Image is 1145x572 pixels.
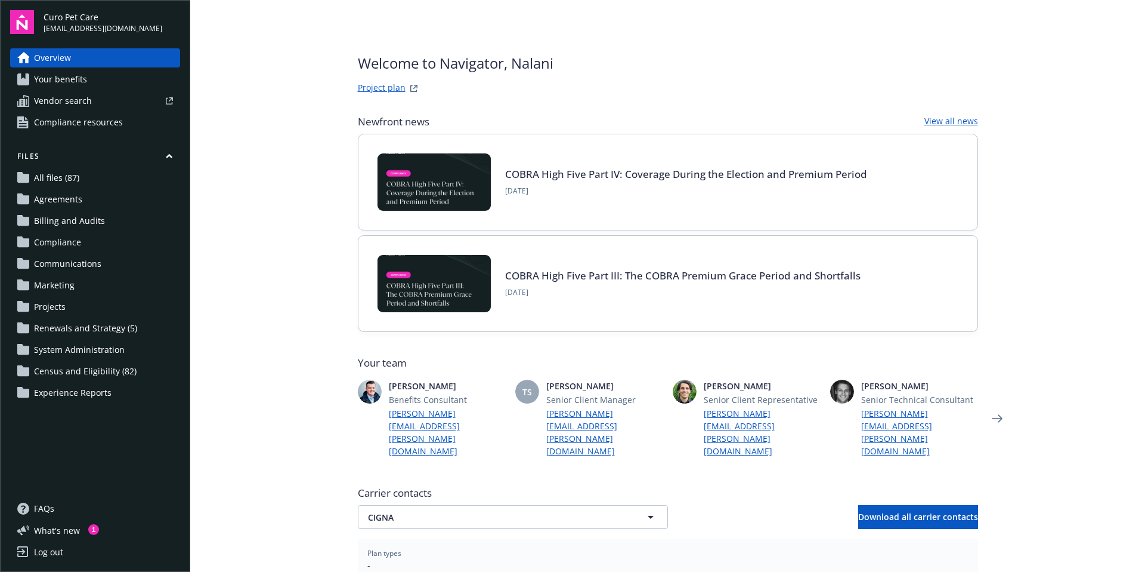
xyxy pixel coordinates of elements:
[358,505,668,529] button: CIGNA
[34,233,81,252] span: Compliance
[34,190,82,209] span: Agreements
[10,383,180,402] a: Experience Reports
[34,168,79,187] span: All files (87)
[10,48,180,67] a: Overview
[34,91,92,110] span: Vendor search
[34,276,75,295] span: Marketing
[10,499,180,518] a: FAQs
[704,393,821,406] span: Senior Client Representative
[10,10,34,34] img: navigator-logo.svg
[546,407,663,457] a: [PERSON_NAME][EMAIL_ADDRESS][PERSON_NAME][DOMAIN_NAME]
[830,380,854,404] img: photo
[377,255,491,312] img: BLOG-Card Image - Compliance - COBRA High Five Pt 3 - 09-03-25.jpg
[44,23,162,34] span: [EMAIL_ADDRESS][DOMAIN_NAME]
[34,113,123,132] span: Compliance resources
[367,559,968,571] span: -
[44,11,162,23] span: Curo Pet Care
[10,319,180,338] a: Renewals and Strategy (5)
[34,48,71,67] span: Overview
[34,340,125,359] span: System Administration
[389,407,506,457] a: [PERSON_NAME][EMAIL_ADDRESS][PERSON_NAME][DOMAIN_NAME]
[10,340,180,359] a: System Administration
[34,70,87,89] span: Your benefits
[367,548,968,559] span: Plan types
[10,190,180,209] a: Agreements
[546,393,663,406] span: Senior Client Manager
[358,81,406,96] a: Project plan
[34,211,105,230] span: Billing and Audits
[389,380,506,392] span: [PERSON_NAME]
[358,380,382,404] img: photo
[34,499,54,518] span: FAQs
[44,10,180,34] button: Curo Pet Care[EMAIL_ADDRESS][DOMAIN_NAME]
[505,287,861,298] span: [DATE]
[522,386,532,398] span: TS
[358,356,978,370] span: Your team
[10,151,180,166] button: Files
[988,409,1007,428] a: Next
[861,407,978,457] a: [PERSON_NAME][EMAIL_ADDRESS][PERSON_NAME][DOMAIN_NAME]
[505,186,867,196] span: [DATE]
[377,153,491,211] img: BLOG-Card Image - Compliance - COBRA High Five Pt 4 - 09-04-25.jpg
[34,383,112,402] span: Experience Reports
[10,297,180,316] a: Projects
[10,91,180,110] a: Vendor search
[10,254,180,273] a: Communications
[88,524,99,535] div: 1
[673,380,697,404] img: photo
[861,393,978,406] span: Senior Technical Consultant
[407,81,421,96] a: projectPlanWebsite
[924,115,978,129] a: View all news
[505,269,861,282] a: COBRA High Five Part III: The COBRA Premium Grace Period and Shortfalls
[34,543,63,562] div: Log out
[34,254,101,273] span: Communications
[10,233,180,252] a: Compliance
[704,407,821,457] a: [PERSON_NAME][EMAIL_ADDRESS][PERSON_NAME][DOMAIN_NAME]
[704,380,821,392] span: [PERSON_NAME]
[10,113,180,132] a: Compliance resources
[10,362,180,381] a: Census and Eligibility (82)
[10,211,180,230] a: Billing and Audits
[858,511,978,522] span: Download all carrier contacts
[34,297,66,316] span: Projects
[505,167,867,181] a: COBRA High Five Part IV: Coverage During the Election and Premium Period
[34,524,80,537] span: What ' s new
[358,115,429,129] span: Newfront news
[858,505,978,529] button: Download all carrier contacts
[861,380,978,392] span: [PERSON_NAME]
[358,53,553,74] span: Welcome to Navigator , Nalani
[368,511,616,524] span: CIGNA
[546,380,663,392] span: [PERSON_NAME]
[389,393,506,406] span: Benefits Consultant
[34,362,137,381] span: Census and Eligibility (82)
[10,524,99,537] button: What's new1
[10,168,180,187] a: All files (87)
[358,486,978,500] span: Carrier contacts
[10,276,180,295] a: Marketing
[10,70,180,89] a: Your benefits
[34,319,137,338] span: Renewals and Strategy (5)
